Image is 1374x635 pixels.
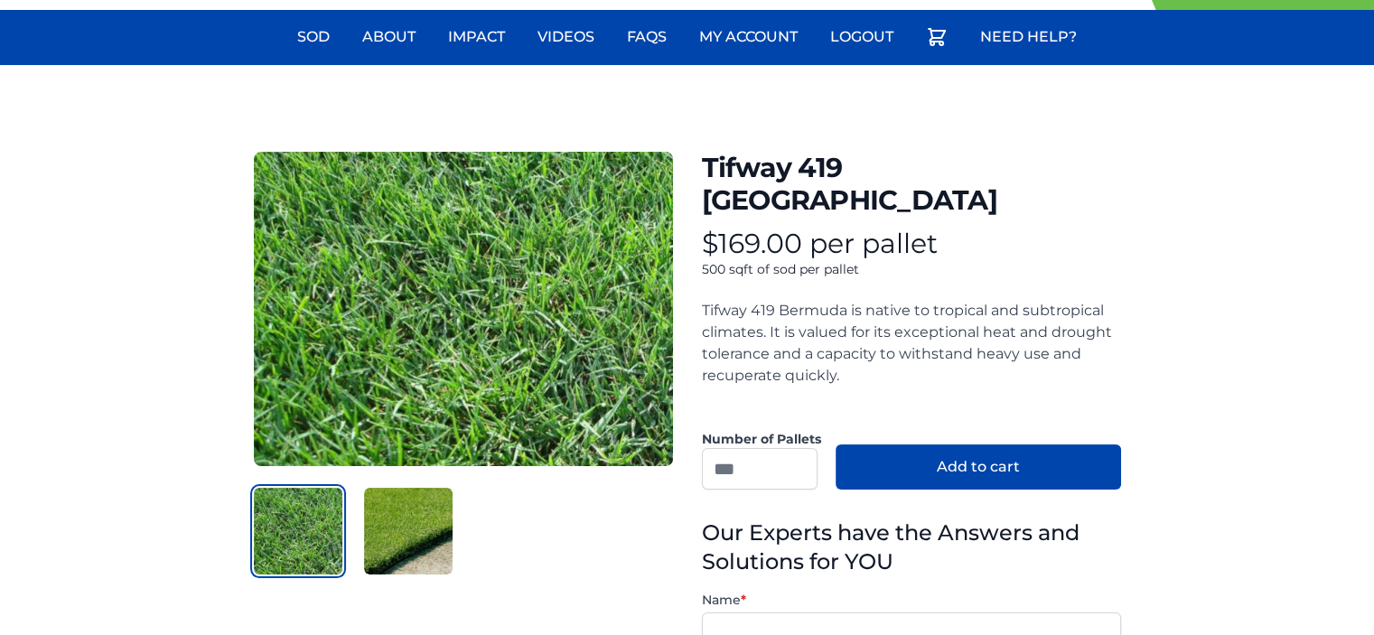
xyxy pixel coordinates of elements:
[286,15,341,59] a: Sod
[702,152,1121,217] h1: Tifway 419 [GEOGRAPHIC_DATA]
[527,15,605,59] a: Videos
[819,15,904,59] a: Logout
[616,15,678,59] a: FAQs
[437,15,516,59] a: Impact
[836,444,1121,490] button: Add to cart
[351,15,426,59] a: About
[702,430,821,448] label: Number of Pallets
[254,152,673,466] img: Detail Product Image 1
[702,518,1121,576] h3: Our Experts have the Answers and Solutions for YOU
[702,228,1121,260] p: $169.00 per pallet
[364,488,453,574] img: Product Image 2
[688,15,809,59] a: My Account
[254,488,342,574] img: Product Image 1
[702,591,1121,609] label: Name
[702,300,1121,408] div: Tifway 419 Bermuda is native to tropical and subtropical climates. It is valued for its exception...
[969,15,1088,59] a: Need Help?
[702,260,1121,278] p: 500 sqft of sod per pallet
